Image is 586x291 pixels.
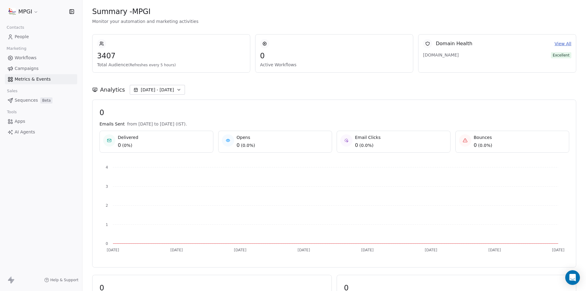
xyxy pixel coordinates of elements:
[5,116,77,126] a: Apps
[478,142,492,148] span: ( 0.0% )
[130,85,185,95] button: [DATE] - [DATE]
[425,248,437,252] tspan: [DATE]
[361,248,374,252] tspan: [DATE]
[15,129,35,135] span: AI Agents
[359,142,374,148] span: ( 0.0% )
[170,248,183,252] tspan: [DATE]
[5,127,77,137] a: AI Agents
[5,32,77,42] a: People
[555,41,571,47] a: View All
[128,63,176,67] span: (Refreshes every 5 hours)
[436,40,472,47] span: Domain Health
[97,62,245,68] span: Total Audience
[127,121,187,127] span: from [DATE] to [DATE] (IST).
[18,8,32,16] span: MPGI
[474,142,477,149] span: 0
[44,278,78,282] a: Help & Support
[107,248,119,252] tspan: [DATE]
[237,142,240,149] span: 0
[92,7,150,16] span: Summary - MPGI
[234,248,247,252] tspan: [DATE]
[15,65,38,72] span: Campaigns
[237,134,255,140] span: Opens
[99,121,125,127] span: Emails Sent
[106,184,108,189] tspan: 3
[40,97,52,104] span: Beta
[9,8,16,15] img: logo.jpg
[5,64,77,74] a: Campaigns
[552,248,565,252] tspan: [DATE]
[355,134,381,140] span: Email Clicks
[488,248,501,252] tspan: [DATE]
[4,44,29,53] span: Marketing
[106,165,108,169] tspan: 4
[15,55,37,61] span: Workflows
[122,142,132,148] span: ( 0% )
[260,62,408,68] span: Active Workflows
[118,134,138,140] span: Delivered
[97,51,245,60] span: 3407
[423,52,466,58] span: [DOMAIN_NAME]
[15,76,51,82] span: Metrics & Events
[260,51,408,60] span: 0
[4,86,20,96] span: Sales
[118,142,121,149] span: 0
[241,142,255,148] span: ( 0.0% )
[551,52,571,58] span: Excellent
[100,86,125,94] span: Analytics
[92,18,576,24] span: Monitor your automation and marketing activities
[106,242,108,246] tspan: 0
[15,34,29,40] span: People
[141,87,174,93] span: [DATE] - [DATE]
[50,278,78,282] span: Help & Support
[4,23,27,32] span: Contacts
[15,118,25,125] span: Apps
[106,223,108,227] tspan: 1
[5,53,77,63] a: Workflows
[4,107,19,117] span: Tools
[355,142,358,149] span: 0
[474,134,492,140] span: Bounces
[99,108,569,117] span: 0
[565,270,580,285] div: Open Intercom Messenger
[15,97,38,104] span: Sequences
[298,248,310,252] tspan: [DATE]
[5,95,77,105] a: SequencesBeta
[5,74,77,84] a: Metrics & Events
[7,6,40,17] button: MPGI
[106,203,108,208] tspan: 2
